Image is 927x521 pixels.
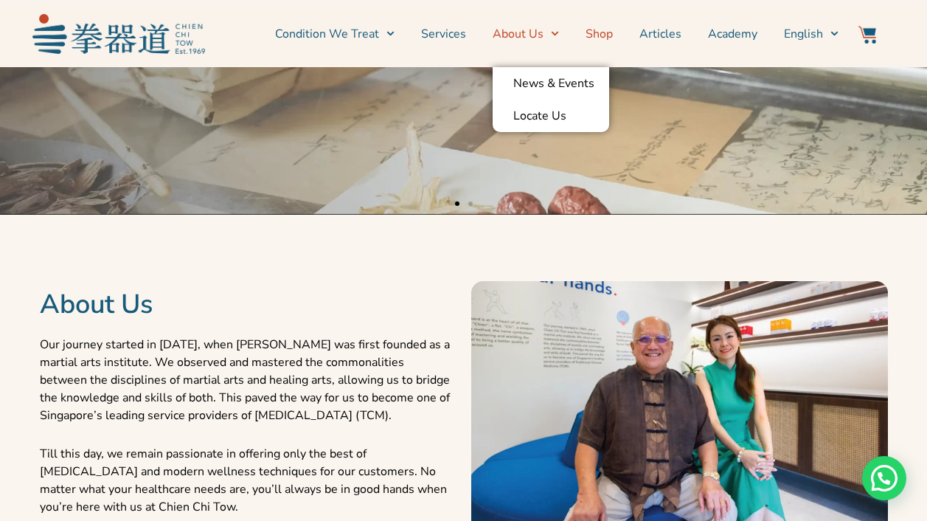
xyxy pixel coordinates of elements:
[40,336,456,424] p: Our journey started in [DATE], when [PERSON_NAME] was first founded as a martial arts institute. ...
[862,456,906,500] div: Need help? WhatsApp contact
[586,15,613,52] a: Shop
[493,15,559,52] a: About Us
[212,15,839,52] nav: Menu
[493,67,609,100] a: News & Events
[40,289,456,321] h2: About Us
[40,445,456,516] p: Till this day, we remain passionate in offering only the best of [MEDICAL_DATA] and modern wellne...
[493,100,609,132] a: Locate Us
[468,201,473,206] span: Go to slide 2
[493,67,609,132] ul: About Us
[708,15,757,52] a: Academy
[455,201,459,206] span: Go to slide 1
[421,15,466,52] a: Services
[858,26,876,44] img: Website Icon-03
[275,15,395,52] a: Condition We Treat
[784,25,823,43] span: English
[784,15,839,52] a: Switch to English
[639,15,681,52] a: Articles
